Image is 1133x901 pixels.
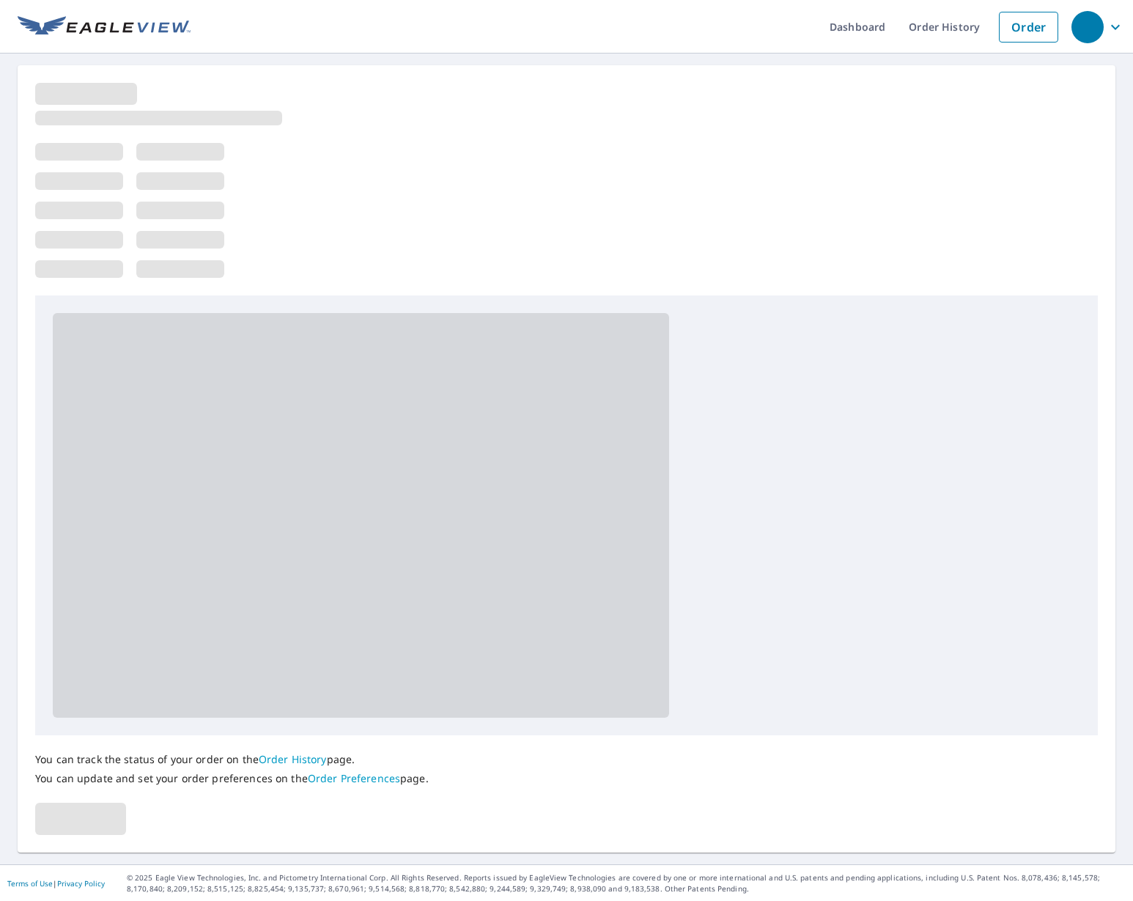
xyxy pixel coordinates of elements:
[7,879,105,888] p: |
[35,772,429,785] p: You can update and set your order preferences on the page.
[999,12,1058,43] a: Order
[57,878,105,889] a: Privacy Policy
[35,753,429,766] p: You can track the status of your order on the page.
[127,872,1126,894] p: © 2025 Eagle View Technologies, Inc. and Pictometry International Corp. All Rights Reserved. Repo...
[308,771,400,785] a: Order Preferences
[18,16,191,38] img: EV Logo
[7,878,53,889] a: Terms of Use
[259,752,327,766] a: Order History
